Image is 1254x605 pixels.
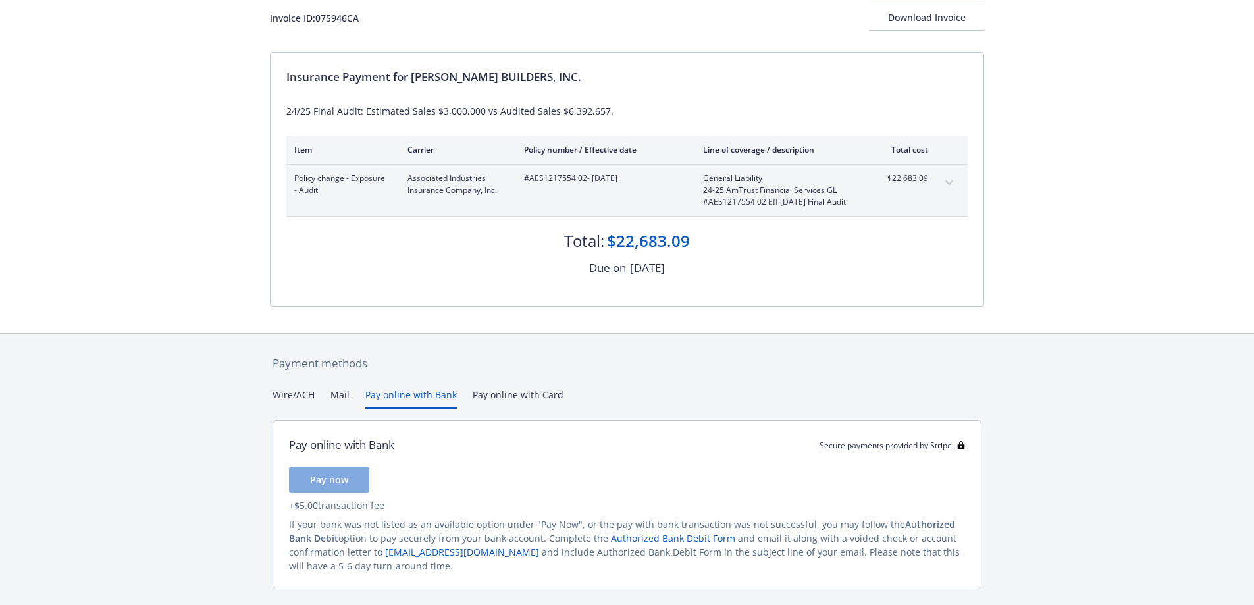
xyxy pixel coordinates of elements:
div: Due on [589,259,626,276]
div: If your bank was not listed as an available option under "Pay Now", or the pay with bank transact... [289,517,965,573]
span: Authorized Bank Debit [289,518,955,544]
span: Associated Industries Insurance Company, Inc. [407,172,503,196]
div: Pay online with Bank [289,436,394,454]
div: Payment methods [273,355,981,372]
div: Carrier [407,144,503,155]
div: Insurance Payment for [PERSON_NAME] BUILDERS, INC. [286,68,968,86]
span: $22,683.09 [879,172,928,184]
div: Invoice ID: 075946CA [270,11,359,25]
div: Line of coverage / description [703,144,858,155]
div: Total cost [879,144,928,155]
span: #AES1217554 02 - [DATE] [524,172,682,184]
div: Download Invoice [869,5,984,30]
a: [EMAIL_ADDRESS][DOMAIN_NAME] [385,546,539,558]
div: Secure payments provided by Stripe [820,440,965,451]
div: + $5.00 transaction fee [289,498,965,512]
a: Authorized Bank Debit Form [611,532,735,544]
div: Policy change - Exposure - AuditAssociated Industries Insurance Company, Inc.#AES1217554 02- [DAT... [286,165,968,216]
span: 24-25 AmTrust Financial Services GL #AES1217554 02 Eff [DATE] Final Audit [703,184,858,208]
span: Pay now [310,473,348,486]
button: Download Invoice [869,5,984,31]
div: 24/25 Final Audit: Estimated Sales $3,000,000 vs Audited Sales $6,392,657. [286,104,968,118]
div: $22,683.09 [607,230,690,252]
button: Pay online with Bank [365,388,457,409]
span: General Liability [703,172,858,184]
span: Policy change - Exposure - Audit [294,172,386,196]
div: Item [294,144,386,155]
div: [DATE] [630,259,665,276]
button: Pay now [289,467,369,493]
span: General Liability24-25 AmTrust Financial Services GL #AES1217554 02 Eff [DATE] Final Audit [703,172,858,208]
div: Policy number / Effective date [524,144,682,155]
button: expand content [939,172,960,194]
button: Pay online with Card [473,388,563,409]
div: Total: [564,230,604,252]
button: Wire/ACH [273,388,315,409]
button: Mail [330,388,350,409]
